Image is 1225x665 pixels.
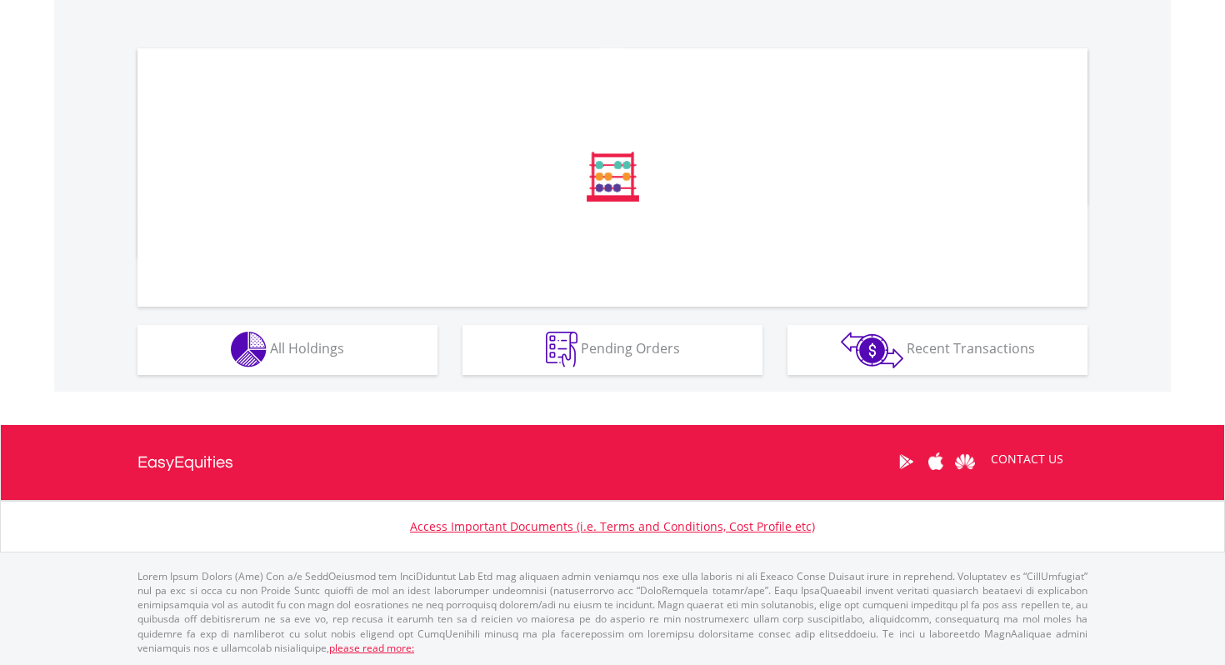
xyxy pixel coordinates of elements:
[979,436,1075,482] a: CONTACT US
[270,339,344,357] span: All Holdings
[950,436,979,487] a: Huawei
[907,339,1035,357] span: Recent Transactions
[137,325,437,375] button: All Holdings
[892,436,921,487] a: Google Play
[581,339,680,357] span: Pending Orders
[462,325,762,375] button: Pending Orders
[787,325,1087,375] button: Recent Transactions
[410,518,815,534] a: Access Important Documents (i.e. Terms and Conditions, Cost Profile etc)
[137,425,233,500] a: EasyEquities
[841,332,903,368] img: transactions-zar-wht.png
[329,641,414,655] a: please read more:
[137,569,1087,655] p: Lorem Ipsum Dolors (Ame) Con a/e SeddOeiusmod tem InciDiduntut Lab Etd mag aliquaen admin veniamq...
[231,332,267,367] img: holdings-wht.png
[546,332,577,367] img: pending_instructions-wht.png
[921,436,950,487] a: Apple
